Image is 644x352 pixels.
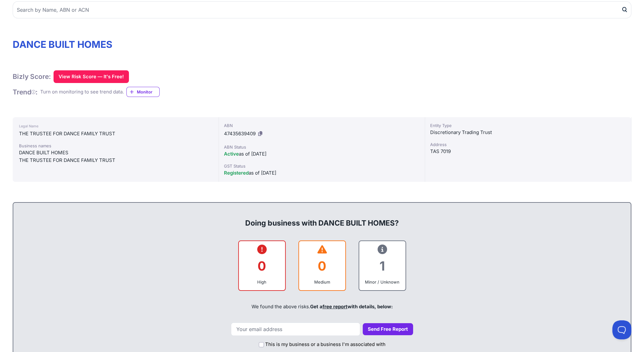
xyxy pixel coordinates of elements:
[19,149,212,157] div: DANCE BUILT HOMES
[224,122,420,129] div: ABN
[244,253,280,279] div: 0
[19,122,212,130] div: Legal Name
[20,296,624,317] div: We found the above risks.
[224,151,239,157] span: Active
[224,131,256,137] span: 47435639409
[364,279,400,285] div: Minor / Unknown
[19,157,212,164] div: THE TRUSTEE FOR DANCE FAMILY TRUST
[265,341,386,348] label: This is my business or a business I'm associated with
[137,89,159,95] span: Monitor
[310,304,393,310] span: Get a with details, below:
[304,279,340,285] div: Medium
[19,130,212,138] div: THE TRUSTEE FOR DANCE FAMILY TRUST
[363,323,413,336] button: Send Free Report
[126,87,160,97] a: Monitor
[224,144,420,150] div: ABN Status
[224,163,420,169] div: GST Status
[244,279,280,285] div: High
[430,122,626,129] div: Entity Type
[20,208,624,228] div: Doing business with DANCE BUILT HOMES?
[13,39,631,50] h1: DANCE BUILT HOMES
[612,320,631,339] iframe: Toggle Customer Support
[224,169,420,177] div: as of [DATE]
[430,129,626,136] div: Discretionary Trading Trust
[13,88,38,96] h1: Trend :
[430,141,626,148] div: Address
[430,148,626,155] div: TAS 7019
[224,170,249,176] span: Registered
[13,72,51,81] h1: Bizly Score:
[364,253,400,279] div: 1
[19,143,212,149] div: Business names
[40,88,124,96] div: Turn on monitoring to see trend data.
[304,253,340,279] div: 0
[54,70,129,83] button: View Risk Score — It's Free!
[231,323,360,336] input: Your email address
[224,150,420,158] div: as of [DATE]
[322,304,348,310] a: free report
[13,1,631,18] input: Search by Name, ABN or ACN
